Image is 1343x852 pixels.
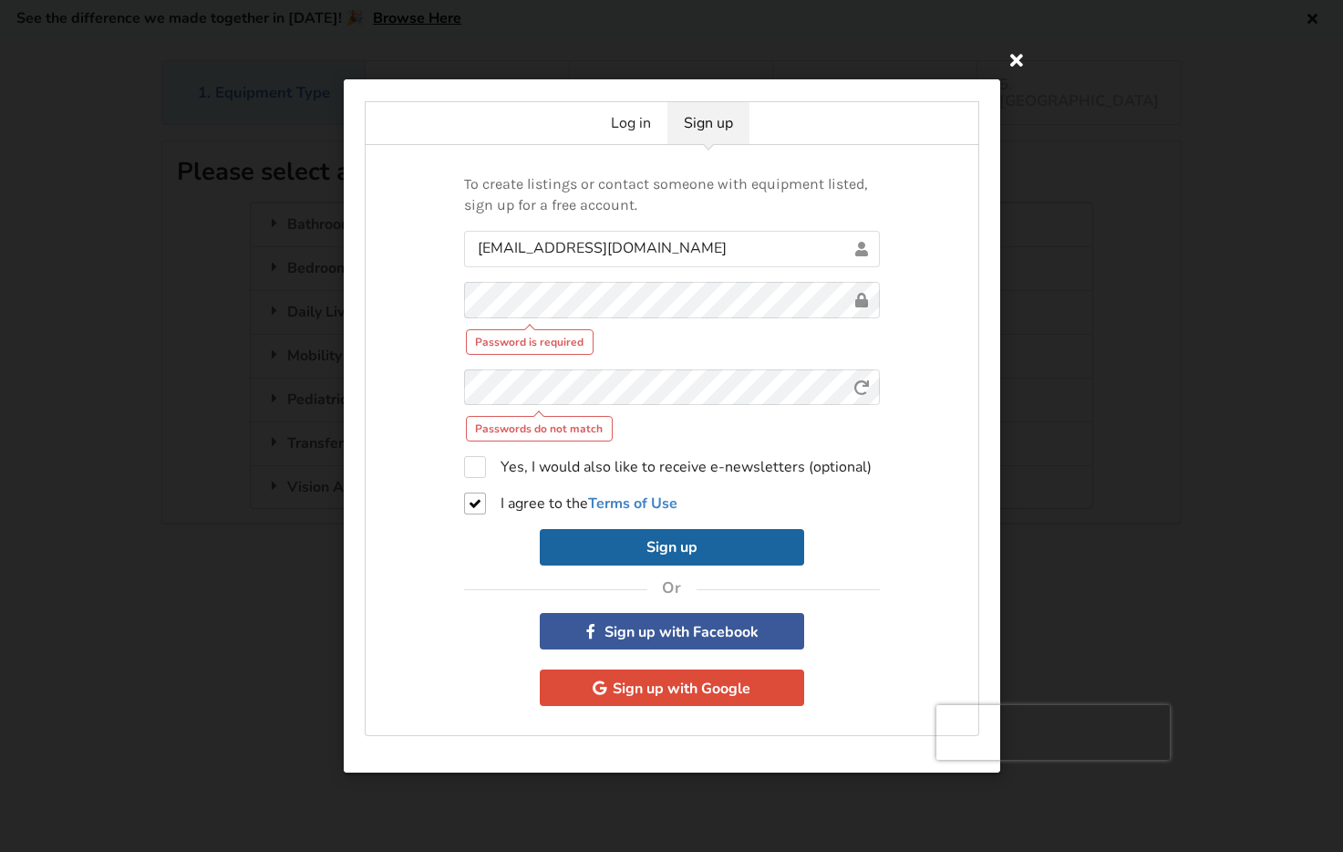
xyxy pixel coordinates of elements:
[540,670,804,706] button: Sign up with Google
[465,328,594,354] div: Password is required
[588,494,677,514] a: Terms of Use
[594,102,667,144] a: Log in
[464,231,880,267] input: Email address
[464,456,872,478] label: Yes, I would also like to receive e-newsletters (optional)
[662,578,682,598] h4: Or
[465,416,613,442] div: Passwords do not match
[540,529,804,566] button: Sign up
[464,174,880,216] p: To create listings or contact someone with equipment listed, sign up for a free account.
[936,705,1170,760] iframe: reCAPTCHA
[540,613,804,649] button: Sign up with Facebook
[464,493,677,514] label: I agree to the
[667,102,749,144] a: Sign up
